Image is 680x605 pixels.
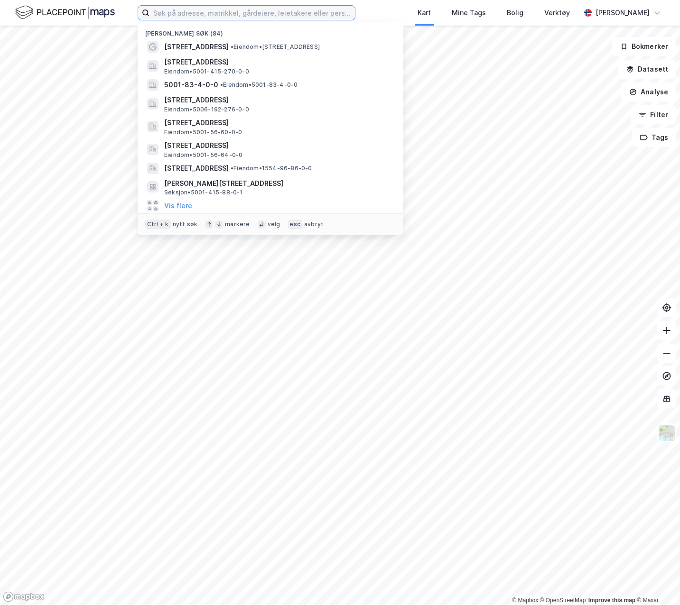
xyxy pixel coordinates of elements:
div: Bolig [507,7,523,18]
button: Vis flere [164,200,192,211]
img: logo.f888ab2527a4732fd821a326f86c7f29.svg [15,4,115,21]
span: • [220,81,223,88]
div: Ctrl + k [145,220,171,229]
span: [STREET_ADDRESS] [164,140,392,151]
span: [PERSON_NAME][STREET_ADDRESS] [164,178,392,189]
span: Eiendom • 5006-192-276-0-0 [164,106,249,113]
button: Analyse [621,82,676,101]
span: [STREET_ADDRESS] [164,163,229,174]
button: Bokmerker [612,37,676,56]
span: [STREET_ADDRESS] [164,41,229,53]
div: Kart [418,7,431,18]
a: Improve this map [588,597,635,604]
div: [PERSON_NAME] søk (84) [138,22,403,39]
span: [STREET_ADDRESS] [164,56,392,68]
span: Eiendom • 1554-96-86-0-0 [231,165,312,172]
button: Datasett [618,60,676,79]
span: [STREET_ADDRESS] [164,117,392,128]
a: Mapbox [512,597,538,604]
span: [STREET_ADDRESS] [164,94,392,106]
iframe: Chat Widget [633,559,680,605]
span: Seksjon • 5001-415-88-0-1 [164,189,243,196]
span: Eiendom • 5001-56-60-0-0 [164,128,242,136]
a: Mapbox homepage [3,591,45,602]
span: • [231,43,233,50]
a: OpenStreetMap [540,597,586,604]
span: Eiendom • 5001-415-270-0-0 [164,68,249,75]
span: • [231,165,233,172]
div: [PERSON_NAME] [596,7,650,18]
div: markere [225,220,250,228]
input: Søk på adresse, matrikkel, gårdeiere, leietakere eller personer [149,6,355,20]
div: Kontrollprogram for chat [633,559,680,605]
div: Verktøy [544,7,570,18]
img: Z [658,424,676,442]
div: nytt søk [173,220,198,228]
span: Eiendom • [STREET_ADDRESS] [231,43,320,51]
div: esc [288,220,302,229]
button: Filter [631,105,676,124]
button: Tags [632,128,676,147]
span: Eiendom • 5001-83-4-0-0 [220,81,298,89]
div: avbryt [304,220,324,228]
div: velg [268,220,280,228]
span: Eiendom • 5001-56-64-0-0 [164,151,242,159]
span: 5001-83-4-0-0 [164,79,218,91]
div: Mine Tags [452,7,486,18]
